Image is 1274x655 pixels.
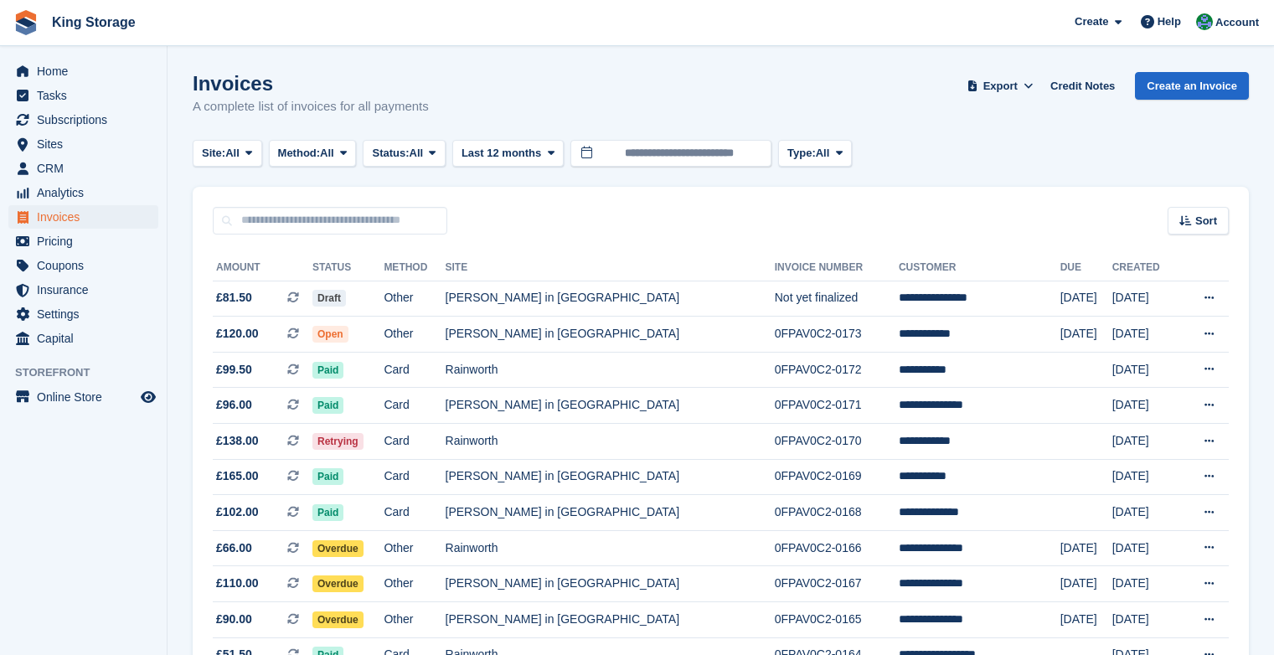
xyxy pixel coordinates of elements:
[446,602,775,638] td: [PERSON_NAME] in [GEOGRAPHIC_DATA]
[363,140,445,168] button: Status: All
[384,495,445,531] td: Card
[8,230,158,253] a: menu
[37,84,137,107] span: Tasks
[775,424,899,460] td: 0FPAV0C2-0170
[8,84,158,107] a: menu
[452,140,564,168] button: Last 12 months
[775,281,899,317] td: Not yet finalized
[775,602,899,638] td: 0FPAV0C2-0165
[312,326,348,343] span: Open
[45,8,142,36] a: King Storage
[384,530,445,566] td: Other
[37,108,137,132] span: Subscriptions
[8,157,158,180] a: menu
[384,566,445,602] td: Other
[1135,72,1249,100] a: Create an Invoice
[384,424,445,460] td: Card
[775,388,899,424] td: 0FPAV0C2-0171
[312,255,384,281] th: Status
[1112,602,1179,638] td: [DATE]
[37,302,137,326] span: Settings
[775,317,899,353] td: 0FPAV0C2-0173
[202,145,225,162] span: Site:
[775,352,899,388] td: 0FPAV0C2-0172
[1112,495,1179,531] td: [DATE]
[1112,530,1179,566] td: [DATE]
[1060,317,1112,353] td: [DATE]
[384,255,445,281] th: Method
[216,467,259,485] span: £165.00
[1112,352,1179,388] td: [DATE]
[312,290,346,307] span: Draft
[15,364,167,381] span: Storefront
[312,468,343,485] span: Paid
[446,317,775,353] td: [PERSON_NAME] in [GEOGRAPHIC_DATA]
[37,230,137,253] span: Pricing
[312,504,343,521] span: Paid
[312,362,343,379] span: Paid
[1112,255,1179,281] th: Created
[446,281,775,317] td: [PERSON_NAME] in [GEOGRAPHIC_DATA]
[446,530,775,566] td: Rainworth
[1112,388,1179,424] td: [DATE]
[216,503,259,521] span: £102.00
[1060,281,1112,317] td: [DATE]
[312,575,364,592] span: Overdue
[462,145,541,162] span: Last 12 months
[787,145,816,162] span: Type:
[1060,602,1112,638] td: [DATE]
[193,140,262,168] button: Site: All
[312,540,364,557] span: Overdue
[320,145,334,162] span: All
[1060,530,1112,566] td: [DATE]
[216,575,259,592] span: £110.00
[775,530,899,566] td: 0FPAV0C2-0166
[138,387,158,407] a: Preview store
[37,254,137,277] span: Coupons
[8,205,158,229] a: menu
[384,281,445,317] td: Other
[216,289,252,307] span: £81.50
[1060,255,1112,281] th: Due
[775,255,899,281] th: Invoice Number
[446,459,775,495] td: [PERSON_NAME] in [GEOGRAPHIC_DATA]
[37,278,137,302] span: Insurance
[775,566,899,602] td: 0FPAV0C2-0167
[37,157,137,180] span: CRM
[446,352,775,388] td: Rainworth
[216,361,252,379] span: £99.50
[13,10,39,35] img: stora-icon-8386f47178a22dfd0bd8f6a31ec36ba5ce8667c1dd55bd0f319d3a0aa187defe.svg
[216,396,252,414] span: £96.00
[8,327,158,350] a: menu
[1215,14,1259,31] span: Account
[278,145,321,162] span: Method:
[384,602,445,638] td: Other
[775,495,899,531] td: 0FPAV0C2-0168
[1196,13,1213,30] img: John King
[312,433,364,450] span: Retrying
[8,59,158,83] a: menu
[446,495,775,531] td: [PERSON_NAME] in [GEOGRAPHIC_DATA]
[8,254,158,277] a: menu
[963,72,1037,100] button: Export
[983,78,1018,95] span: Export
[8,302,158,326] a: menu
[312,611,364,628] span: Overdue
[778,140,852,168] button: Type: All
[446,388,775,424] td: [PERSON_NAME] in [GEOGRAPHIC_DATA]
[8,108,158,132] a: menu
[446,424,775,460] td: Rainworth
[1195,213,1217,230] span: Sort
[213,255,312,281] th: Amount
[193,97,429,116] p: A complete list of invoices for all payments
[446,255,775,281] th: Site
[1112,459,1179,495] td: [DATE]
[216,611,252,628] span: £90.00
[446,566,775,602] td: [PERSON_NAME] in [GEOGRAPHIC_DATA]
[8,278,158,302] a: menu
[775,459,899,495] td: 0FPAV0C2-0169
[269,140,357,168] button: Method: All
[193,72,429,95] h1: Invoices
[384,317,445,353] td: Other
[1158,13,1181,30] span: Help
